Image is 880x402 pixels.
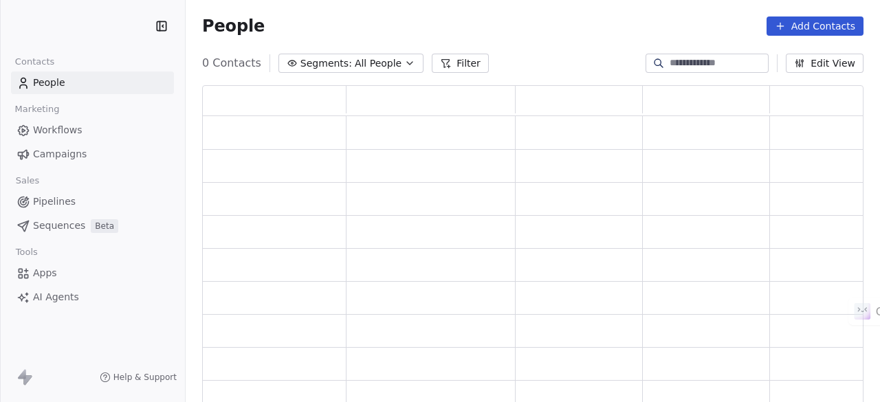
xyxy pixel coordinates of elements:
[33,219,85,233] span: Sequences
[11,143,174,166] a: Campaigns
[432,54,489,73] button: Filter
[10,242,43,263] span: Tools
[33,76,65,90] span: People
[9,52,60,72] span: Contacts
[11,214,174,237] a: SequencesBeta
[100,372,177,383] a: Help & Support
[767,16,863,36] button: Add Contacts
[9,99,65,120] span: Marketing
[33,123,82,137] span: Workflows
[91,219,118,233] span: Beta
[11,119,174,142] a: Workflows
[33,194,76,209] span: Pipelines
[11,190,174,213] a: Pipelines
[33,290,79,304] span: AI Agents
[202,55,261,71] span: 0 Contacts
[33,266,57,280] span: Apps
[10,170,45,191] span: Sales
[11,71,174,94] a: People
[11,286,174,309] a: AI Agents
[33,147,87,161] span: Campaigns
[355,56,401,71] span: All People
[11,262,174,284] a: Apps
[202,16,265,36] span: People
[786,54,863,73] button: Edit View
[113,372,177,383] span: Help & Support
[300,56,352,71] span: Segments:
